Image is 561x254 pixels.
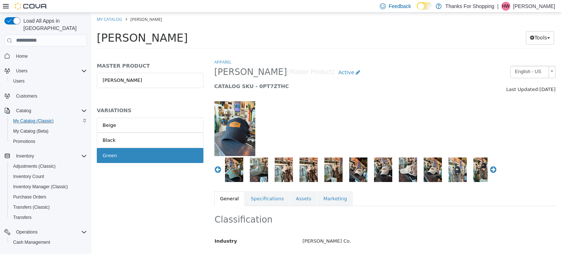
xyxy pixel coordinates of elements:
[419,53,454,65] span: English - US
[10,213,34,222] a: Transfers
[1,227,90,237] button: Operations
[7,76,90,86] button: Users
[389,3,411,10] span: Feedback
[398,153,405,160] button: Next
[1,106,90,116] button: Catalog
[16,93,37,99] span: Customers
[7,126,90,136] button: My Catalog (Beta)
[199,178,226,194] a: Assets
[10,203,87,212] span: Transfers (Classic)
[1,66,90,76] button: Users
[15,3,47,10] img: Cova
[10,77,27,86] a: Users
[11,139,26,147] div: Green
[13,215,31,220] span: Transfers
[10,77,87,86] span: Users
[435,18,463,32] button: Tools
[16,53,28,59] span: Home
[13,118,54,124] span: My Catalog (Classic)
[154,178,198,194] a: Specifications
[123,201,464,213] h2: Classification
[10,203,53,212] a: Transfers (Classic)
[7,192,90,202] button: Purchase Orders
[7,202,90,212] button: Transfers (Classic)
[10,238,53,247] a: Cash Management
[11,124,24,131] div: Black
[10,137,38,146] a: Promotions
[13,239,50,245] span: Cash Management
[5,94,112,101] h5: VARIATIONS
[513,2,555,11] p: [PERSON_NAME]
[5,19,96,31] span: [PERSON_NAME]
[10,127,87,136] span: My Catalog (Beta)
[11,109,25,116] div: Beige
[448,74,464,79] span: [DATE]
[5,50,112,56] h5: MASTER PRODUCT
[123,54,196,65] span: [PERSON_NAME]
[10,162,87,171] span: Adjustments (Classic)
[123,70,376,77] h5: CATALOG SKU - 0PT7ZTHC
[497,2,499,11] p: |
[7,237,90,247] button: Cash Management
[16,108,31,114] span: Catalog
[247,57,263,62] span: Active
[10,117,57,125] a: My Catalog (Classic)
[1,51,90,61] button: Home
[13,52,87,61] span: Home
[13,92,40,101] a: Customers
[7,116,90,126] button: My Catalog (Classic)
[39,4,71,9] span: [PERSON_NAME]
[7,171,90,182] button: Inventory Count
[10,182,71,191] a: Inventory Manager (Classic)
[417,2,432,10] input: Dark Mode
[7,161,90,171] button: Adjustments (Classic)
[502,2,510,11] span: HW
[226,178,262,194] a: Marketing
[123,88,164,143] img: 150
[16,68,27,74] span: Users
[13,152,37,160] button: Inventory
[419,53,464,65] a: English - US
[13,174,44,179] span: Inventory Count
[13,228,41,236] button: Operations
[7,212,90,223] button: Transfers
[13,228,87,236] span: Operations
[10,182,87,191] span: Inventory Manager (Classic)
[501,2,510,11] div: Hannah Waugh
[13,91,87,101] span: Customers
[7,136,90,147] button: Promotions
[13,78,24,84] span: Users
[10,193,87,201] span: Purchase Orders
[13,67,87,75] span: Users
[13,152,87,160] span: Inventory
[7,182,90,192] button: Inventory Manager (Classic)
[10,238,87,247] span: Cash Management
[10,117,87,125] span: My Catalog (Classic)
[13,194,46,200] span: Purchase Orders
[16,229,38,235] span: Operations
[13,184,68,190] span: Inventory Manager (Classic)
[10,162,58,171] a: Adjustments (Classic)
[123,178,153,194] a: General
[123,153,130,160] button: Previous
[13,163,56,169] span: Adjustments (Classic)
[20,17,87,32] span: Load All Apps in [GEOGRAPHIC_DATA]
[196,57,243,62] small: [Master Product]
[123,46,140,52] a: Apparel
[1,151,90,161] button: Inventory
[415,74,448,79] span: Last Updated:
[10,213,87,222] span: Transfers
[10,193,49,201] a: Purchase Orders
[5,60,112,75] a: [PERSON_NAME]
[5,4,31,9] a: My Catalog
[206,240,469,253] div: Apparel
[123,225,146,231] span: Industry
[10,172,47,181] a: Inventory Count
[13,204,50,210] span: Transfers (Classic)
[16,153,34,159] span: Inventory
[13,139,35,144] span: Promotions
[10,127,51,136] a: My Catalog (Beta)
[13,128,49,134] span: My Catalog (Beta)
[13,106,87,115] span: Catalog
